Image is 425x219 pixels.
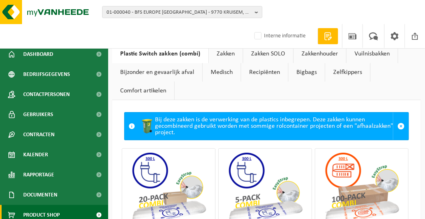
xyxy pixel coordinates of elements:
span: Kalender [23,145,48,165]
a: Sluit melding [393,113,409,140]
span: Contactpersonen [23,84,70,104]
a: Vuilnisbakken [346,45,398,63]
a: Plastic Switch zakken (combi) [112,45,208,63]
span: Dashboard [23,44,53,64]
img: WB-0240-HPE-GN-50.png [139,118,155,134]
div: Bij deze zakken is de verwerking van de plastics inbegrepen. Deze zakken kunnen gecombineerd gebr... [139,113,393,140]
span: Bedrijfsgegevens [23,64,70,84]
a: Zakken SOLO [243,45,293,63]
a: Recipiënten [241,63,288,82]
a: Bijzonder en gevaarlijk afval [112,63,202,82]
span: Gebruikers [23,104,53,125]
label: Interne informatie [253,30,306,42]
a: Zelfkippers [325,63,370,82]
a: Zakkenhouder [294,45,346,63]
span: 01-000040 - BFS EUROPE [GEOGRAPHIC_DATA] - 9770 KRUISEM, GROENEDREEF 19 [107,6,252,18]
a: Zakken [209,45,243,63]
span: Documenten [23,185,57,205]
a: Medisch [203,63,241,82]
button: 01-000040 - BFS EUROPE [GEOGRAPHIC_DATA] - 9770 KRUISEM, GROENEDREEF 19 [102,6,262,18]
a: Comfort artikelen [112,82,174,100]
a: Bigbags [288,63,325,82]
span: Rapportage [23,165,54,185]
span: Contracten [23,125,54,145]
